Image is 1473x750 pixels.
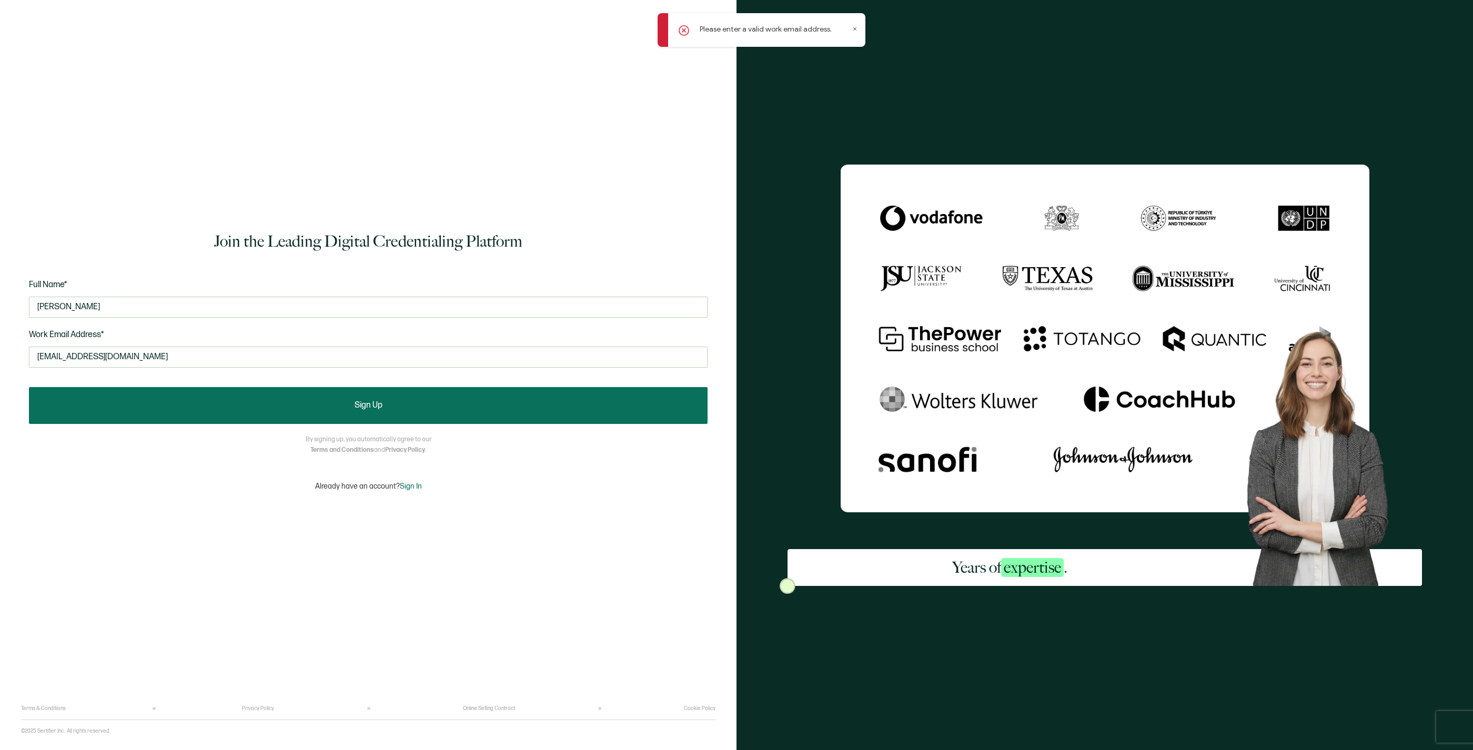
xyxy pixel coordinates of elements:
[841,164,1369,513] img: Sertifier Signup - Years of <span class="strong-h">expertise</span>.
[214,231,522,252] h1: Join the Leading Digital Credentialing Platform
[29,347,708,368] input: Enter your work email address
[684,705,715,712] a: Cookie Policy
[1001,558,1064,577] span: expertise
[29,387,708,424] button: Sign Up
[310,446,374,454] a: Terms and Conditions
[29,330,104,340] span: Work Email Address*
[21,728,110,734] p: ©2025 Sertifier Inc.. All rights reserved.
[29,297,708,318] input: Jane Doe
[385,446,425,454] a: Privacy Policy
[355,401,382,410] span: Sign Up
[463,705,515,712] a: Online Selling Contract
[29,280,67,290] span: Full Name*
[21,705,66,712] a: Terms & Conditions
[1232,319,1422,586] img: Sertifier Signup - Years of <span class="strong-h">expertise</span>. Hero
[306,434,431,455] p: By signing up, you automatically agree to our and .
[400,482,422,491] span: Sign In
[242,705,274,712] a: Privacy Policy
[700,24,832,35] p: Please enter a valid work email address.
[780,578,795,594] img: Sertifier Signup
[315,482,422,491] p: Already have an account?
[952,557,1067,578] h2: Years of .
